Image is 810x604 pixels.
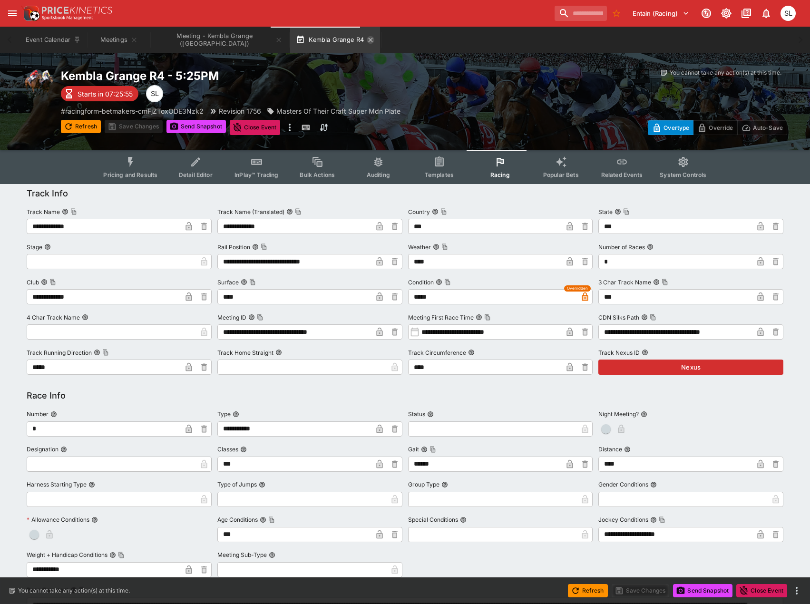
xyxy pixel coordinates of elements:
button: StateCopy To Clipboard [615,208,621,215]
span: InPlay™ Trading [234,171,278,178]
p: You cannot take any action(s) at this time. [670,68,781,77]
span: Bulk Actions [300,171,335,178]
button: No Bookmarks [609,6,624,21]
p: Night Meeting? [598,410,639,418]
p: Type of Jumps [217,480,257,488]
button: 3 Char Track NameCopy To Clipboard [653,279,660,285]
button: Copy To Clipboard [261,244,267,250]
span: System Controls [660,171,706,178]
p: Auto-Save [753,123,783,133]
p: Harness Starting Type [27,480,87,488]
button: Copy To Clipboard [484,314,491,321]
p: Rail Position [217,243,250,251]
button: Close Event [230,120,281,135]
button: Group Type [441,481,448,488]
p: Weight + Handicap Conditions [27,551,107,559]
p: Jockey Conditions [598,516,648,524]
span: Racing [490,171,510,178]
button: Allowance Conditions [91,516,98,523]
button: Singa Livett [778,3,799,24]
button: Copy To Clipboard [429,446,436,453]
p: 3 Char Track Name [598,278,651,286]
button: Notifications [758,5,775,22]
div: Singa Livett [146,85,163,102]
button: Distance [624,446,631,453]
div: Masters Of Their Craft Super Mdn Plate [267,106,400,116]
p: Track Name [27,208,60,216]
p: Allowance Conditions [27,516,89,524]
button: Copy To Clipboard [623,208,630,215]
span: Detail Editor [179,171,213,178]
input: search [555,6,607,21]
p: Override [709,123,733,133]
button: Harness Starting Type [88,481,95,488]
button: CDN Silks PathCopy To Clipboard [641,314,648,321]
span: Overridden [567,285,588,292]
p: Designation [27,445,59,453]
p: Distance [598,445,622,453]
button: CountryCopy To Clipboard [432,208,439,215]
button: Copy To Clipboard [118,552,125,558]
p: You cannot take any action(s) at this time. [18,586,130,595]
button: Copy To Clipboard [444,279,451,285]
p: Group Type [408,480,439,488]
button: Stage [44,244,51,250]
button: Special Conditions [460,516,467,523]
p: Status [408,410,425,418]
button: Override [693,120,737,135]
h2: Copy To Clipboard [61,68,424,83]
button: Close Event [736,584,787,597]
button: Rail PositionCopy To Clipboard [252,244,259,250]
span: Popular Bets [543,171,579,178]
div: Event type filters [96,150,714,184]
button: Gender Conditions [650,481,657,488]
button: Type [233,411,239,418]
button: Weight + Handicap ConditionsCopy To Clipboard [109,552,116,558]
p: Number [27,410,49,418]
img: PriceKinetics [42,7,112,14]
button: Track NameCopy To Clipboard [62,208,68,215]
button: Number of Races [647,244,654,250]
button: Meeting - Kembla Grange (AUS) [151,27,288,53]
p: Club [27,278,39,286]
button: Copy To Clipboard [295,208,302,215]
p: Classes [217,445,238,453]
h5: Race Info [27,390,66,401]
button: Copy To Clipboard [257,314,263,321]
p: Surface [217,278,239,286]
button: Overtype [648,120,693,135]
button: Select Tenant [627,6,695,21]
p: Overtype [664,123,689,133]
button: Age ConditionsCopy To Clipboard [260,516,266,523]
button: more [284,120,295,135]
span: Templates [425,171,454,178]
button: Nexus [598,360,783,375]
p: Number of Races [598,243,645,251]
button: Copy To Clipboard [659,516,665,523]
button: Type of Jumps [259,481,265,488]
p: Track Nexus ID [598,349,640,357]
button: open drawer [4,5,21,22]
button: Send Snapshot [673,584,732,597]
p: Masters Of Their Craft Super Mdn Plate [276,106,400,116]
button: Copy To Clipboard [70,208,77,215]
p: Revision 1756 [219,106,261,116]
button: Night Meeting? [641,411,647,418]
button: Event Calendar [20,27,87,53]
p: Meeting Sub-Type [217,551,267,559]
p: State [598,208,613,216]
button: Refresh [61,120,101,133]
p: Weather [408,243,431,251]
button: Toggle light/dark mode [718,5,735,22]
button: WeatherCopy To Clipboard [433,244,439,250]
p: Track Circumference [408,349,466,357]
button: Designation [60,446,67,453]
button: Send Snapshot [166,120,226,133]
p: Gender Conditions [598,480,648,488]
h5: Track Info [27,188,68,199]
button: Meeting Sub-Type [269,552,275,558]
button: Track Nexus ID [642,349,648,356]
button: Connected to PK [698,5,715,22]
p: Track Home Straight [217,349,273,357]
button: Jockey ConditionsCopy To Clipboard [650,516,657,523]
